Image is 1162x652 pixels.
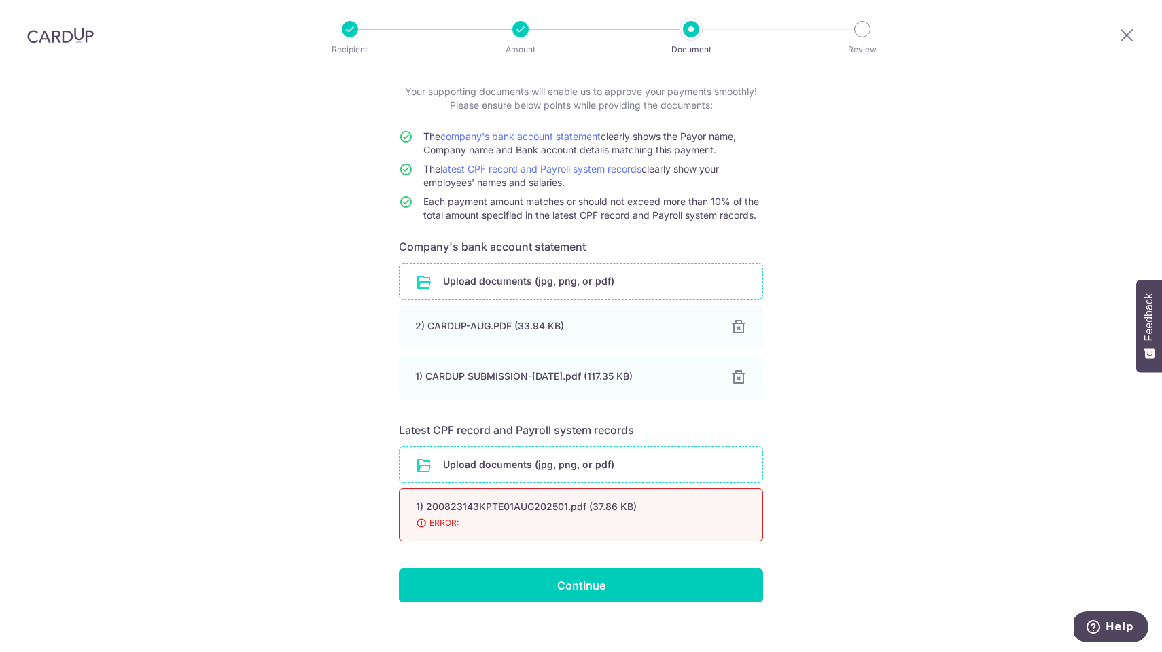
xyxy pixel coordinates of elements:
div: Upload documents (jpg, png, or pdf) [399,263,763,300]
p: Review [812,43,913,56]
p: Amount [470,43,571,56]
p: Document [641,43,741,56]
iframe: Opens a widget where you can find more information [1074,611,1148,645]
p: Your supporting documents will enable us to approve your payments smoothly! Please ensure below p... [399,85,763,112]
p: Recipient [300,43,400,56]
span: The clearly shows the Payor name, Company name and Bank account details matching this payment. [423,130,736,156]
div: Upload documents (jpg, png, or pdf) [399,446,763,483]
img: CardUp [27,27,94,43]
div: 2) CARDUP-AUG.PDF (33.94 KB) [415,319,714,333]
button: Feedback - Show survey [1136,280,1162,372]
h6: Latest CPF record and Payroll system records [399,422,763,438]
input: Continue [399,568,763,602]
span: ERROR: [416,516,714,530]
span: Each payment amount matches or should not exceed more than 10% of the total amount specified in t... [423,196,759,221]
h6: Company's bank account statement [399,238,763,255]
span: Feedback [1143,293,1155,341]
div: 1) 200823143KPTE01AUG202501.pdf (37.86 KB) [416,500,714,513]
a: latest CPF record and Payroll system records [440,163,641,175]
span: The clearly show your employees' names and salaries. [423,163,719,188]
div: 1) CARDUP SUBMISSION-[DATE].pdf (117.35 KB) [415,369,714,383]
a: company's bank account statement [440,130,601,142]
